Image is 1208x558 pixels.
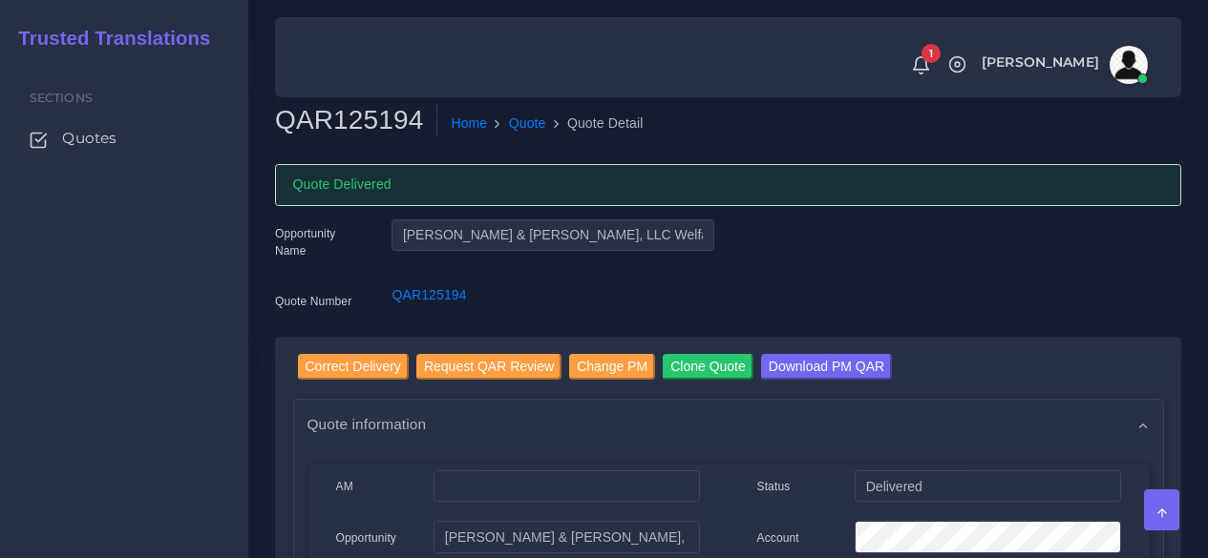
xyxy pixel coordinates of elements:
a: Trusted Translations [5,23,210,54]
img: avatar [1110,46,1148,84]
label: Opportunity [336,529,397,547]
a: 1 [904,54,938,75]
label: Opportunity Name [275,225,363,259]
a: Quotes [14,118,234,158]
span: [PERSON_NAME] [982,55,1099,69]
a: Home [451,114,487,134]
span: Quote information [307,413,427,435]
a: [PERSON_NAME]avatar [972,46,1155,84]
div: Quote information [294,400,1163,448]
span: Sections [30,91,93,105]
div: Quote Delivered [275,164,1181,206]
label: Quote Number [275,293,351,310]
a: Quote [509,114,546,134]
input: Change PM [569,354,655,380]
input: Download PM QAR [761,354,892,380]
h2: QAR125194 [275,104,437,136]
input: Clone Quote [663,354,753,380]
a: QAR125194 [392,287,466,302]
span: 1 [922,44,941,63]
input: Request QAR Review [416,354,562,380]
li: Quote Detail [546,114,644,134]
label: Status [757,478,791,495]
input: Correct Delivery [298,354,409,380]
label: Account [757,529,799,547]
label: AM [336,478,353,495]
span: Quotes [62,128,117,149]
h2: Trusted Translations [5,27,210,50]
